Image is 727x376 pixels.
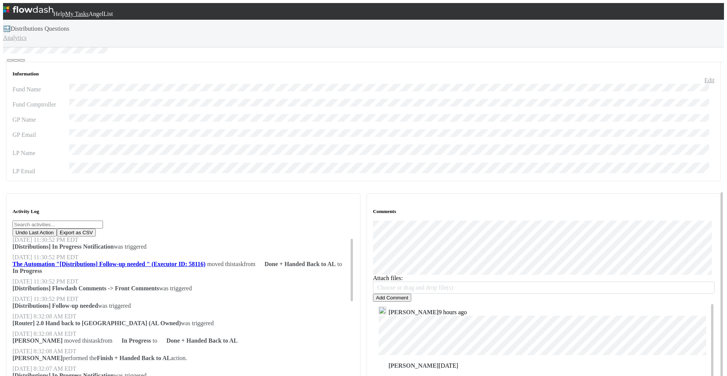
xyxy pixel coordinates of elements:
a: Analytics [3,33,27,42]
strong: [PERSON_NAME] [12,337,62,344]
strong: [PERSON_NAME] [12,355,62,361]
img: avatar_ad9da010-433a-4b4a-a484-836c288de5e1.png [379,360,386,368]
span: [PERSON_NAME] [388,309,438,315]
span: 9 hours ago [438,309,467,315]
div: GP Name [12,116,69,123]
h5: Activity Log [12,208,354,215]
div: [DATE] 8:32:08 AM EDT [12,313,354,320]
div: [DATE] 8:32:07 AM EDT [12,365,354,372]
strong: [Router] 2.0 Hand back to [GEOGRAPHIC_DATA] (AL Owned) [12,320,181,326]
div: [DATE] 11:30:52 PM EDT [12,296,354,302]
div: was triggered [12,302,354,309]
span: In Progress [114,337,151,344]
div: [DATE] 11:30:52 PM EDT [12,278,354,285]
span: Done + Handed Back to AL [257,261,336,267]
button: Export as CSV [57,229,96,237]
button: Add Comment [373,294,411,302]
label: Attach files: [373,275,403,281]
img: logo-inverted-e16ddd16eac7371096b0.svg [3,3,53,16]
div: LP Name [12,150,69,157]
div: [DATE] 8:32:08 AM EDT [12,331,354,337]
span: Distributions Questions [11,25,72,32]
img: avatar_5d51780c-77ad-4a9d-a6ed-b88b2c284079.png [379,307,386,314]
input: Search activities... [12,221,103,229]
div: Fund Name [12,86,69,93]
div: [DATE] 11:30:52 PM EDT [12,254,354,261]
a: My Tasks [65,11,89,17]
div: moved this task from to [12,337,354,344]
strong: Finish + Handed Back to AL [97,355,171,361]
div: was triggered [12,320,354,327]
span: [PERSON_NAME] [388,362,438,369]
span: Done + Handed Back to AL [159,337,238,344]
strong: [Distributions] Follow-up needed [12,302,98,309]
h5: Comments [373,208,715,215]
a: The Automation "[Distributions] Follow-up needed " (Executor ID: 58116) [12,261,206,267]
span: [DATE] [438,362,458,369]
div: was triggered [12,285,354,292]
strong: [Distributions] Flowdash Comments -> Front Comments [12,285,159,291]
div: was triggered [12,243,354,250]
a: Edit [704,77,715,83]
h5: Information [12,71,715,77]
div: Help [53,11,65,17]
span: Choose or drag and drop file(s) [373,282,722,293]
div: Fund Comptroller [12,101,69,108]
div: [DATE] 8:32:08 AM EDT [12,348,354,355]
div: [DATE] 11:30:52 PM EDT [12,237,354,243]
div: LP Email [12,168,69,175]
span: 🔜 [3,25,11,32]
div: GP Email [12,132,69,138]
button: Undo Last Action [12,229,57,237]
img: avatar_ad9da010-433a-4b4a-a484-836c288de5e1.png [113,8,120,16]
strong: [Distributions] In Progress Notification [12,243,114,250]
div: performed the action. [12,355,354,362]
span: In Progress [12,261,349,274]
span: AngelList [89,11,113,17]
div: moved this task from to [12,261,354,274]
